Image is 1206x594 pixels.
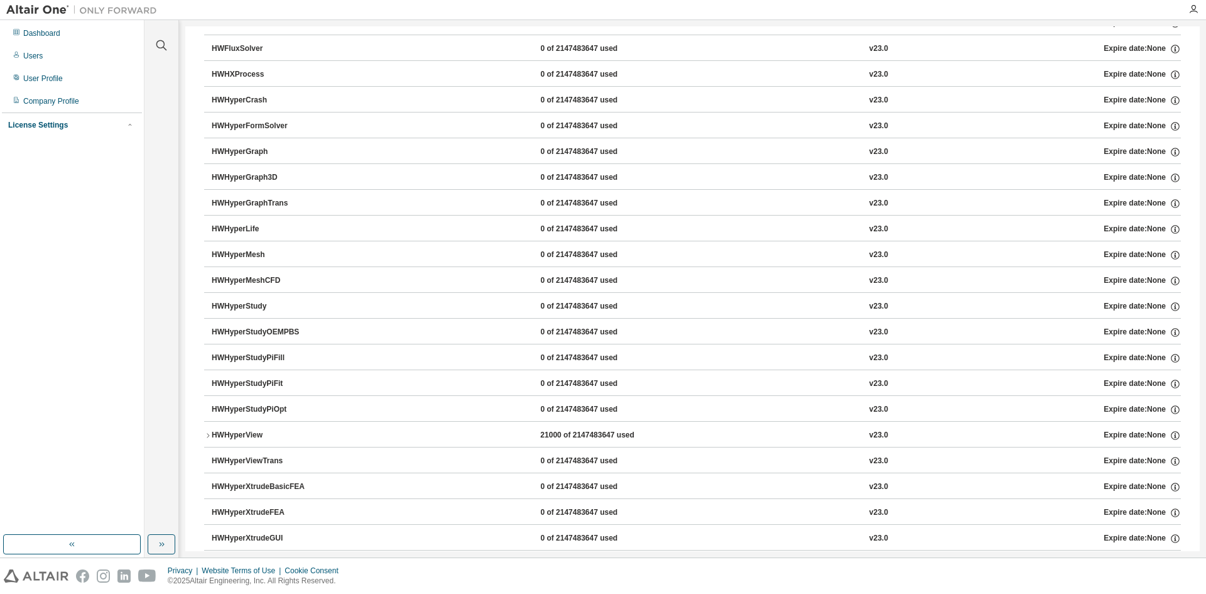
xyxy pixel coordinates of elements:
div: Website Terms of Use [202,566,285,576]
div: HWHyperStudy [212,301,325,312]
button: HWHyperStudy0 of 2147483647 usedv23.0Expire date:None [212,293,1181,321]
img: Altair One [6,4,163,16]
button: HWHXProcess0 of 2147483647 usedv23.0Expire date:None [212,61,1181,89]
div: v23.0 [869,456,888,467]
div: HWHXProcess [212,69,325,80]
div: Expire date: None [1104,250,1181,261]
div: HWHyperStudyPiFit [212,378,325,390]
img: altair_logo.svg [4,569,68,583]
div: HWHyperGraph [212,146,325,158]
button: HWHyperStudyPiOpt0 of 2147483647 usedv23.0Expire date:None [212,396,1181,424]
div: HWHyperXtrudeGUI [212,533,325,544]
div: HWFluxSolver [212,43,325,55]
div: Expire date: None [1104,95,1181,106]
div: 0 of 2147483647 used [540,301,653,312]
div: v23.0 [869,69,888,80]
button: HWHyperXtrudeGUI0 of 2147483647 usedv23.0Expire date:None [212,525,1181,553]
div: Expire date: None [1104,275,1181,287]
div: v23.0 [869,301,888,312]
div: Expire date: None [1104,353,1181,364]
div: Expire date: None [1104,481,1181,493]
p: © 2025 Altair Engineering, Inc. All Rights Reserved. [168,576,346,586]
div: 0 of 2147483647 used [540,69,653,80]
div: Expire date: None [1104,430,1181,441]
div: v23.0 [869,95,888,106]
div: v23.0 [869,250,888,261]
div: Cookie Consent [285,566,345,576]
div: HWHyperGraph3D [212,172,325,184]
div: Expire date: None [1104,404,1181,415]
div: 0 of 2147483647 used [540,353,653,364]
div: 0 of 2147483647 used [540,507,653,519]
div: HWHyperLife [212,224,325,235]
div: Expire date: None [1104,301,1181,312]
button: HWHyperStudyPiFill0 of 2147483647 usedv23.0Expire date:None [212,344,1181,372]
div: Expire date: None [1104,378,1181,390]
div: HWHyperCrash [212,95,325,106]
div: 0 of 2147483647 used [540,456,653,467]
button: HWHyperGraph3D0 of 2147483647 usedv23.0Expire date:None [212,164,1181,192]
div: License Settings [8,120,68,130]
div: HWHyperStudyPiOpt [212,404,325,415]
div: HWHyperXtrudeFEA [212,507,325,519]
div: Expire date: None [1104,69,1181,80]
div: v23.0 [869,430,888,441]
div: 0 of 2147483647 used [540,533,653,544]
div: v23.0 [869,327,888,338]
img: instagram.svg [97,569,110,583]
div: Company Profile [23,96,79,106]
div: User Profile [23,74,63,84]
button: HWHyperView21000 of 2147483647 usedv23.0Expire date:None [204,422,1181,449]
div: 21000 of 2147483647 used [540,430,653,441]
div: v23.0 [869,507,888,519]
div: HWHyperView [212,430,325,441]
div: v23.0 [869,198,888,209]
img: linkedin.svg [117,569,131,583]
div: 0 of 2147483647 used [540,327,653,338]
button: HWHyperCrash0 of 2147483647 usedv23.0Expire date:None [212,87,1181,114]
div: Expire date: None [1104,507,1181,519]
div: v23.0 [869,404,888,415]
div: Expire date: None [1104,533,1181,544]
div: HWHyperViewTrans [212,456,325,467]
button: HWHyperFormSolver0 of 2147483647 usedv23.0Expire date:None [212,113,1181,140]
button: HWFluxSolver0 of 2147483647 usedv23.0Expire date:None [212,35,1181,63]
div: 0 of 2147483647 used [540,146,653,158]
div: v23.0 [869,146,888,158]
div: 0 of 2147483647 used [540,172,653,184]
button: HWHyperStudyPiFit0 of 2147483647 usedv23.0Expire date:None [212,370,1181,398]
div: 0 of 2147483647 used [540,121,653,132]
div: HWHyperGraphTrans [212,198,325,209]
div: Expire date: None [1104,456,1181,467]
div: 0 of 2147483647 used [540,224,653,235]
button: HWHyperXtrudeFEA0 of 2147483647 usedv23.0Expire date:None [212,499,1181,527]
button: HWHyperMeshCFD0 of 2147483647 usedv23.0Expire date:None [212,267,1181,295]
div: v23.0 [869,353,888,364]
div: 0 of 2147483647 used [540,481,653,493]
div: HWHyperMeshCFD [212,275,325,287]
div: v23.0 [869,378,888,390]
div: HWHyperStudyPiFill [212,353,325,364]
button: HWHyperGraphTrans0 of 2147483647 usedv23.0Expire date:None [212,190,1181,217]
div: HWHyperXtrudeBasicFEA [212,481,325,493]
div: HWHyperFormSolver [212,121,325,132]
div: Expire date: None [1104,224,1181,235]
div: Users [23,51,43,61]
div: 0 of 2147483647 used [540,404,653,415]
button: HWHyperViewTrans0 of 2147483647 usedv23.0Expire date:None [212,448,1181,475]
div: HWHyperMesh [212,250,325,261]
div: Expire date: None [1104,146,1181,158]
button: HWHyperXtrudeBasicFEA0 of 2147483647 usedv23.0Expire date:None [212,473,1181,501]
div: HWHyperStudyOEMPBS [212,327,325,338]
div: Expire date: None [1104,198,1181,209]
div: v23.0 [869,172,888,184]
button: HWHyperGraph0 of 2147483647 usedv23.0Expire date:None [212,138,1181,166]
div: Expire date: None [1104,43,1181,55]
div: v23.0 [869,275,888,287]
div: v23.0 [869,481,888,493]
div: v23.0 [869,121,888,132]
button: HWHyperLife0 of 2147483647 usedv23.0Expire date:None [212,216,1181,243]
div: Expire date: None [1104,121,1181,132]
div: Expire date: None [1104,327,1181,338]
div: v23.0 [869,43,888,55]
